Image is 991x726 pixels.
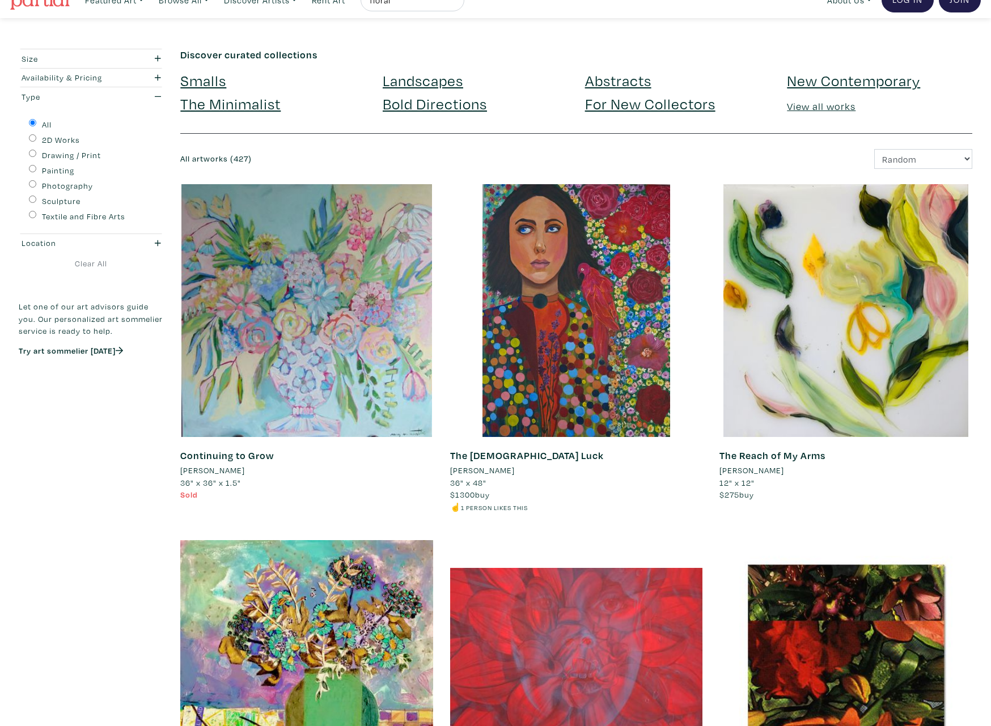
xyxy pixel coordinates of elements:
label: Textile and Fibre Arts [42,210,125,223]
a: Smalls [180,70,226,90]
span: Sold [180,489,198,500]
a: Try art sommelier [DATE] [19,345,123,356]
a: For New Collectors [585,94,715,113]
a: Continuing to Grow [180,449,274,462]
span: 36" x 48" [450,477,486,488]
a: Bold Directions [383,94,487,113]
iframe: Customer reviews powered by Trustpilot [19,368,163,392]
div: Availability & Pricing [22,71,122,84]
label: 2D Works [42,134,80,146]
button: Location [19,234,163,253]
span: buy [450,489,490,500]
label: All [42,118,52,131]
li: [PERSON_NAME] [719,464,784,477]
div: Size [22,53,122,65]
a: Abstracts [585,70,651,90]
span: $1300 [450,489,475,500]
a: Clear All [19,257,163,270]
span: 12" x 12" [719,477,755,488]
span: $275 [719,489,739,500]
a: The [DEMOGRAPHIC_DATA] Luck [450,449,604,462]
h6: Discover curated collections [180,49,972,61]
li: [PERSON_NAME] [450,464,515,477]
label: Sculpture [42,195,81,207]
h6: All artworks (427) [180,154,568,164]
a: The Minimalist [180,94,281,113]
div: Type [22,91,122,103]
button: Type [19,87,163,106]
div: Location [22,237,122,249]
a: Landscapes [383,70,463,90]
label: Painting [42,164,74,177]
a: [PERSON_NAME] [719,464,972,477]
small: 1 person likes this [461,503,528,512]
li: ☝️ [450,501,703,513]
a: The Reach of My Arms [719,449,825,462]
li: [PERSON_NAME] [180,464,245,477]
span: 36" x 36" x 1.5" [180,477,241,488]
span: buy [719,489,754,500]
a: [PERSON_NAME] [450,464,703,477]
p: Let one of our art advisors guide you. Our personalized art sommelier service is ready to help. [19,300,163,337]
button: Availability & Pricing [19,69,163,87]
a: View all works [787,100,856,113]
label: Drawing / Print [42,149,101,162]
label: Photography [42,180,93,192]
a: New Contemporary [787,70,920,90]
a: [PERSON_NAME] [180,464,433,477]
button: Size [19,49,163,68]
